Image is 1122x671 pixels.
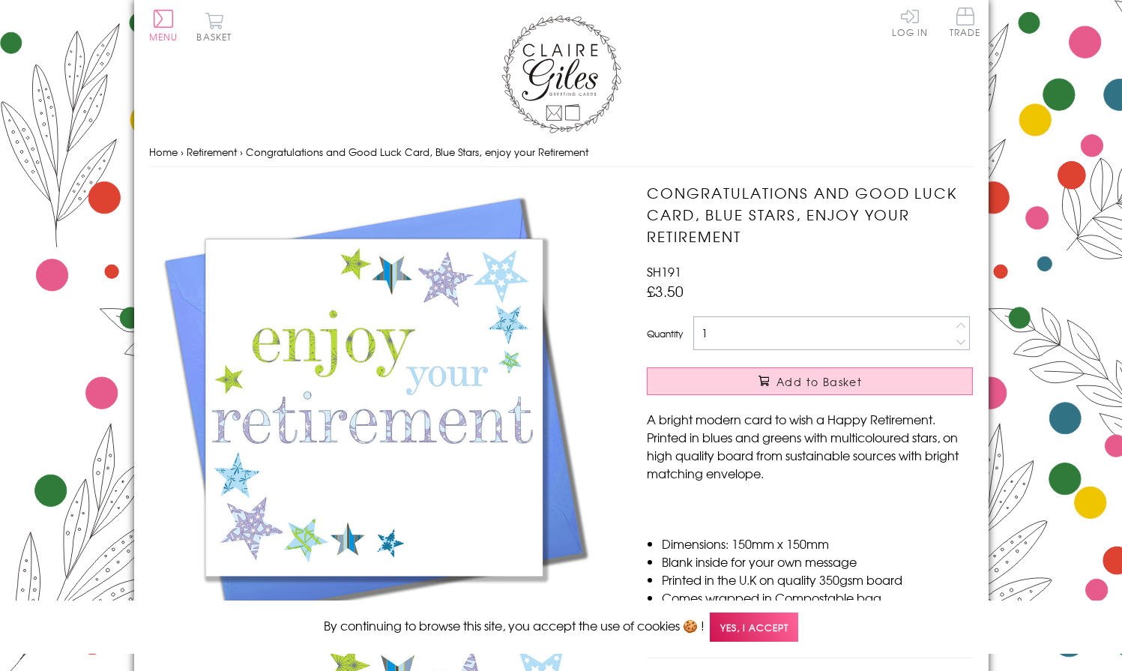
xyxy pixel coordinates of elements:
[149,145,178,159] a: Home
[149,30,178,43] span: Menu
[776,374,862,389] span: Add to Basket
[662,589,973,607] li: Comes wrapped in Compostable bag
[647,182,973,247] h1: Congratulations and Good Luck Card, Blue Stars, enjoy your Retirement
[187,145,237,159] a: Retirement
[662,571,973,589] li: Printed in the U.K on quality 350gsm board
[246,145,588,159] span: Congratulations and Good Luck Card, Blue Stars, enjoy your Retirement
[710,613,798,642] span: Yes, I accept
[647,367,973,395] button: Add to Basket
[240,145,243,159] span: ›
[647,327,683,340] label: Quantity
[501,15,621,133] img: Claire Giles Greetings Cards
[149,137,974,168] nav: breadcrumbs
[662,553,973,571] li: Blank inside for your own message
[149,182,599,632] img: Congratulations and Good Luck Card, Blue Stars, enjoy your Retirement
[149,10,178,41] button: Menu
[647,262,681,280] span: SH191
[950,7,981,40] a: Trade
[647,280,684,301] span: £3.50
[892,7,928,37] a: Log In
[194,12,235,41] button: Basket
[662,535,973,553] li: Dimensions: 150mm x 150mm
[181,145,184,159] span: ›
[647,410,973,482] p: A bright modern card to wish a Happy Retirement. Printed in blues and greens with multicoloured s...
[950,7,981,37] span: Trade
